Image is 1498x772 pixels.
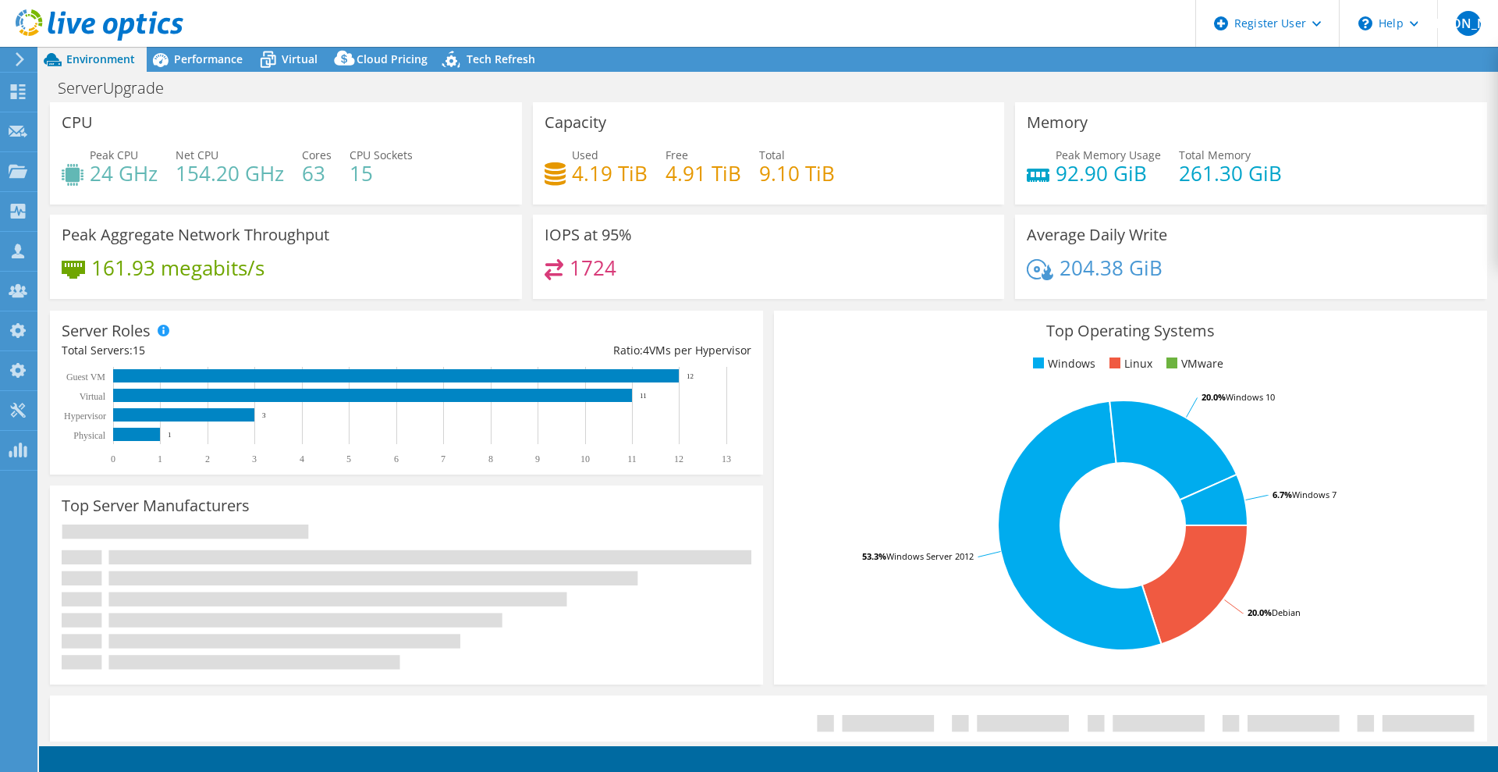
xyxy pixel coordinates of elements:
[1456,11,1481,36] span: [PERSON_NAME]
[488,454,493,464] text: 8
[759,148,785,162] span: Total
[406,342,751,359] div: Ratio: VMs per Hypervisor
[350,165,413,182] h4: 15
[357,52,428,66] span: Cloud Pricing
[1272,607,1301,618] tspan: Debian
[302,165,332,182] h4: 63
[91,259,264,276] h4: 161.93 megabits/s
[722,454,731,464] text: 13
[545,114,606,131] h3: Capacity
[1248,607,1272,618] tspan: 20.0%
[1179,148,1251,162] span: Total Memory
[570,259,616,276] h4: 1724
[1273,489,1292,500] tspan: 6.7%
[1226,391,1275,403] tspan: Windows 10
[1358,16,1372,30] svg: \n
[176,165,284,182] h4: 154.20 GHz
[1106,355,1152,372] li: Linux
[580,454,590,464] text: 10
[176,148,218,162] span: Net CPU
[1202,391,1226,403] tspan: 20.0%
[73,430,105,441] text: Physical
[168,431,172,439] text: 1
[1056,148,1161,162] span: Peak Memory Usage
[346,454,351,464] text: 5
[300,454,304,464] text: 4
[66,372,105,382] text: Guest VM
[687,372,694,380] text: 12
[252,454,257,464] text: 3
[62,322,151,340] h3: Server Roles
[1163,355,1223,372] li: VMware
[394,454,399,464] text: 6
[158,454,162,464] text: 1
[62,342,406,359] div: Total Servers:
[1029,355,1095,372] li: Windows
[1292,489,1336,500] tspan: Windows 7
[1027,226,1167,244] h3: Average Daily Write
[666,165,741,182] h4: 4.91 TiB
[572,165,648,182] h4: 4.19 TiB
[1027,114,1088,131] h3: Memory
[643,343,649,358] span: 4
[302,148,332,162] span: Cores
[62,114,93,131] h3: CPU
[90,165,158,182] h4: 24 GHz
[862,550,886,562] tspan: 53.3%
[535,454,540,464] text: 9
[64,411,106,422] text: Hypervisor
[262,411,266,419] text: 3
[467,52,535,66] span: Tech Refresh
[572,148,598,162] span: Used
[640,392,647,400] text: 11
[1056,165,1161,182] h4: 92.90 GiB
[786,322,1475,340] h3: Top Operating Systems
[62,226,329,244] h3: Peak Aggregate Network Throughput
[350,148,413,162] span: CPU Sockets
[627,454,637,464] text: 11
[51,80,188,97] h1: ServerUpgrade
[759,165,835,182] h4: 9.10 TiB
[666,148,688,162] span: Free
[66,52,135,66] span: Environment
[62,497,250,514] h3: Top Server Manufacturers
[545,226,632,244] h3: IOPS at 95%
[282,52,318,66] span: Virtual
[1179,165,1282,182] h4: 261.30 GiB
[111,454,115,464] text: 0
[886,550,974,562] tspan: Windows Server 2012
[674,454,683,464] text: 12
[90,148,138,162] span: Peak CPU
[80,391,106,402] text: Virtual
[174,52,243,66] span: Performance
[133,343,145,358] span: 15
[441,454,445,464] text: 7
[1060,259,1163,276] h4: 204.38 GiB
[205,454,210,464] text: 2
